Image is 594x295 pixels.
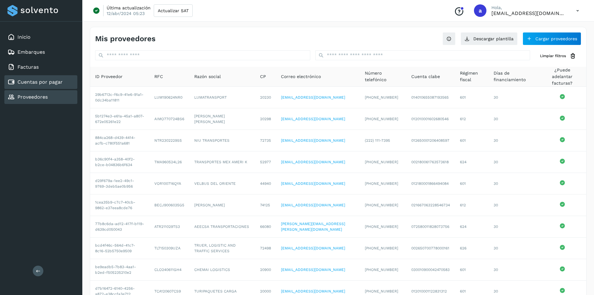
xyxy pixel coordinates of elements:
span: [PHONE_NUMBER] [365,160,398,164]
div: Proveedores [4,90,77,104]
span: ¿Puede adelantar facturas? [543,67,581,86]
td: 601 [455,173,489,194]
a: [EMAIL_ADDRESS][DOMAIN_NAME] [281,289,345,293]
td: 626 [455,238,489,259]
a: [EMAIL_ADDRESS][DOMAIN_NAME] [281,160,345,164]
span: [PHONE_NUMBER] [365,246,398,250]
span: Número telefónico [365,70,401,83]
td: 021667063228546734 [406,194,455,216]
td: AIMO770724BS6 [149,108,189,130]
td: 884ca268-d439-4414-acfb-c780f551a681 [90,130,149,151]
td: 66080 [255,216,276,238]
td: VELBUS DEL ORIENTE [189,173,255,194]
td: 624 [455,151,489,173]
td: 74125 [255,194,276,216]
td: 601 [455,130,489,151]
td: CLO240611GH4 [149,259,189,281]
td: bcd4f46c-564d-41c7-8c16-52b5750e9509 [90,238,149,259]
a: Facturas [17,64,39,70]
td: 002650700778000161 [406,238,455,259]
td: 72735 [255,130,276,151]
td: 20298 [255,108,276,130]
td: 30 [489,259,538,281]
td: TRUER, LOGISTIC AND TRAFFIC SERVICES [189,238,255,259]
a: Inicio [17,34,31,40]
span: Correo electrónico [281,73,321,80]
span: RFC [154,73,163,80]
td: TRANSPORTES MEX AMERI K [189,151,255,173]
td: 30 [489,130,538,151]
span: CP [260,73,266,80]
td: 012180001866494084 [406,173,455,194]
td: 012010001602680546 [406,108,455,130]
td: 612 [455,108,489,130]
a: [PERSON_NAME][EMAIL_ADDRESS][PERSON_NAME][DOMAIN_NAME] [281,222,345,232]
span: Limpiar filtros [540,53,566,59]
div: Cuentas por pagar [4,75,77,89]
td: d29f679a-1ee2-49c1-9769-3deb5ae0b956 [90,173,149,194]
button: Descargar plantilla [461,32,518,45]
span: [PHONE_NUMBER] [365,95,398,100]
td: 002180061763573618 [406,151,455,173]
td: [PERSON_NAME] [189,194,255,216]
p: Hola, [491,5,566,10]
span: [PHONE_NUMBER] [365,203,398,207]
a: Embarques [17,49,45,55]
td: [PERSON_NAME] [PERSON_NAME] [189,108,255,130]
a: [EMAIL_ADDRESS][DOMAIN_NAME] [281,95,345,100]
td: 014010655087193565 [406,87,455,108]
span: ID Proveedor [95,73,123,80]
td: 30 [489,238,538,259]
td: 012650001206408597 [406,130,455,151]
td: 30 [489,87,538,108]
button: Cargar proveedores [523,32,581,45]
td: NIU TRANSPORTES [189,130,255,151]
td: VOR100716QYA [149,173,189,194]
span: Cuenta clabe [411,73,440,80]
td: 601 [455,259,489,281]
button: Limpiar filtros [535,50,581,62]
td: 20230 [255,87,276,108]
td: 30 [489,151,538,173]
td: 30 [489,216,538,238]
td: BECJ9006035G5 [149,194,189,216]
p: 12/abr/2024 05:23 [107,11,145,16]
p: admon@logicen.com.mx [491,10,566,16]
td: LUM190624NR0 [149,87,189,108]
div: Facturas [4,60,77,74]
span: Razón social [194,73,221,80]
h4: Mis proveedores [95,34,156,43]
td: TMA960524L26 [149,151,189,173]
td: 072580011828073756 [406,216,455,238]
span: (222) 111-7395 [365,138,390,143]
td: 1cea35b9-c7c7-40cb-9862-e37eea8cde76 [90,194,149,216]
td: ATR211029TS3 [149,216,189,238]
td: 612 [455,194,489,216]
a: [EMAIL_ADDRESS][DOMAIN_NAME] [281,117,345,121]
td: b36c90f4-a358-40f2-b2ce-b04836b6f634 [90,151,149,173]
td: 29b6713c-f6c9-41e6-91a1-0dc34ba11811 [90,87,149,108]
span: [PHONE_NUMBER] [365,117,398,121]
span: Días de financiamiento [494,70,534,83]
span: [PHONE_NUMBER] [365,181,398,186]
div: Inicio [4,30,77,44]
td: 30 [489,108,538,130]
a: [EMAIL_ADDRESS][DOMAIN_NAME] [281,138,345,143]
td: 77b8c6da-ad12-417f-b119-d639cd050043 [90,216,149,238]
td: NTR2302229S5 [149,130,189,151]
td: 601 [455,87,489,108]
td: LUMATRANSPORT [189,87,255,108]
span: [PHONE_NUMBER] [365,224,398,229]
p: Última actualización [107,5,151,11]
td: 72498 [255,238,276,259]
a: Cuentas por pagar [17,79,63,85]
td: AEECSA TRANSPORTACIONES [189,216,255,238]
div: Embarques [4,45,77,59]
span: [PHONE_NUMBER] [365,268,398,272]
span: Actualizar SAT [158,8,189,13]
td: 5b1274e3-e61a-45a1-a807-672e05261e22 [90,108,149,130]
span: Régimen fiscal [460,70,484,83]
button: Actualizar SAT [154,4,193,17]
td: 20900 [255,259,276,281]
a: [EMAIL_ADDRESS][DOMAIN_NAME] [281,203,345,207]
